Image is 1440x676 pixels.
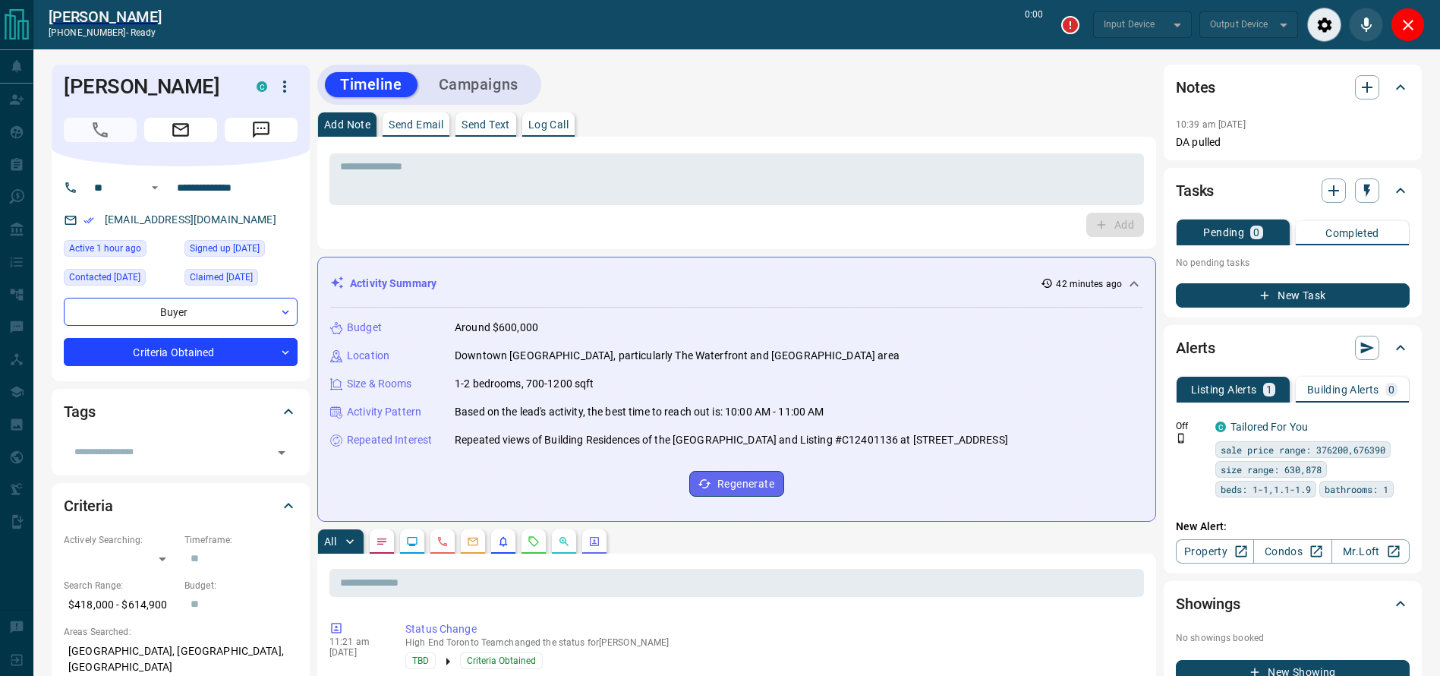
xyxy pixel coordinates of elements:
p: Listing Alerts [1191,384,1257,395]
p: Send Email [389,119,443,130]
div: Showings [1176,586,1410,622]
div: Buyer [64,298,298,326]
div: condos.ca [1215,422,1226,432]
button: Campaigns [424,72,534,97]
h2: Criteria [64,494,113,518]
div: Tasks [1176,172,1410,209]
p: Pending [1203,227,1244,238]
p: Send Text [462,119,510,130]
span: size range: 630,878 [1221,462,1322,477]
p: 0 [1388,384,1394,395]
div: Notes [1176,69,1410,106]
h2: Showings [1176,592,1240,616]
span: Claimed [DATE] [190,270,253,285]
button: Timeline [325,72,418,97]
button: Open [146,178,164,197]
svg: Calls [436,535,449,548]
svg: Push Notification Only [1176,433,1186,444]
span: sale price range: 376200,676390 [1221,442,1385,457]
svg: Lead Browsing Activity [406,535,418,548]
svg: Opportunities [558,535,570,548]
p: Off [1176,419,1206,433]
p: Actively Searching: [64,533,177,547]
a: Property [1176,539,1254,564]
span: Call [64,118,137,142]
div: Criteria Obtained [64,338,298,366]
p: DA pulled [1176,134,1410,150]
div: condos.ca [257,81,267,92]
p: 42 minutes ago [1056,277,1122,291]
a: Mr.Loft [1331,539,1410,564]
span: Email [144,118,217,142]
span: bathrooms: 1 [1325,482,1388,497]
p: Location [347,348,389,364]
svg: Requests [528,535,540,548]
svg: Listing Alerts [497,535,509,548]
p: 1-2 bedrooms, 700-1200 sqft [455,376,594,392]
p: 10:39 am [DATE] [1176,119,1246,130]
p: Repeated views of Building Residences of the [GEOGRAPHIC_DATA] and Listing #C12401136 at [STREET_... [455,432,1008,448]
p: $418,000 - $614,900 [64,592,177,618]
h2: Tasks [1176,178,1214,203]
p: Based on the lead's activity, the best time to reach out is: 10:00 AM - 11:00 AM [455,404,824,420]
div: Activity Summary42 minutes ago [330,270,1143,298]
a: [PERSON_NAME] [49,8,162,26]
span: ready [131,27,156,38]
p: High End Toronto Team changed the status for [PERSON_NAME] [405,637,1138,648]
p: Areas Searched: [64,625,298,639]
button: Regenerate [689,471,784,497]
div: Criteria [64,488,298,524]
p: [DATE] [329,647,383,658]
p: All [324,536,336,547]
span: TBD [412,653,429,668]
h1: [PERSON_NAME] [64,74,234,99]
h2: Tags [64,400,95,424]
p: Building Alerts [1307,384,1379,395]
h2: Notes [1176,75,1215,100]
div: Tags [64,393,298,430]
div: Audio Settings [1307,8,1341,42]
p: 0:00 [1025,8,1043,42]
p: 0 [1253,227,1259,238]
p: No showings booked [1176,631,1410,645]
p: No pending tasks [1176,251,1410,274]
p: Status Change [405,621,1138,637]
p: Activity Pattern [347,404,421,420]
h2: Alerts [1176,336,1215,360]
div: Sun Sep 14 2025 [184,240,298,261]
div: Sun Sep 14 2025 [184,269,298,290]
a: Condos [1253,539,1331,564]
p: Downtown [GEOGRAPHIC_DATA], particularly The Waterfront and [GEOGRAPHIC_DATA] area [455,348,900,364]
p: Size & Rooms [347,376,412,392]
div: Mute [1349,8,1383,42]
p: Search Range: [64,579,177,592]
p: Log Call [528,119,569,130]
p: 1 [1266,384,1272,395]
span: Active 1 hour ago [69,241,141,256]
p: Timeframe: [184,533,298,547]
span: Message [225,118,298,142]
svg: Emails [467,535,479,548]
span: Criteria Obtained [467,653,536,668]
div: Close [1391,8,1425,42]
a: [EMAIL_ADDRESS][DOMAIN_NAME] [105,213,276,226]
svg: Agent Actions [588,535,600,548]
p: Repeated Interest [347,432,432,448]
div: Sun Sep 14 2025 [64,269,177,290]
p: Budget [347,320,382,336]
p: Budget: [184,579,298,592]
span: beds: 1-1,1.1-1.9 [1221,482,1311,497]
p: Around $600,000 [455,320,538,336]
svg: Email Verified [84,215,94,226]
p: Add Note [324,119,370,130]
div: Mon Sep 15 2025 [64,240,177,261]
p: [PHONE_NUMBER] - [49,26,162,39]
p: Completed [1325,228,1379,238]
button: Open [271,442,292,463]
a: Tailored For You [1230,421,1308,433]
span: Contacted [DATE] [69,270,140,285]
button: New Task [1176,283,1410,308]
p: Activity Summary [350,276,436,292]
p: 11:21 am [329,637,383,647]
